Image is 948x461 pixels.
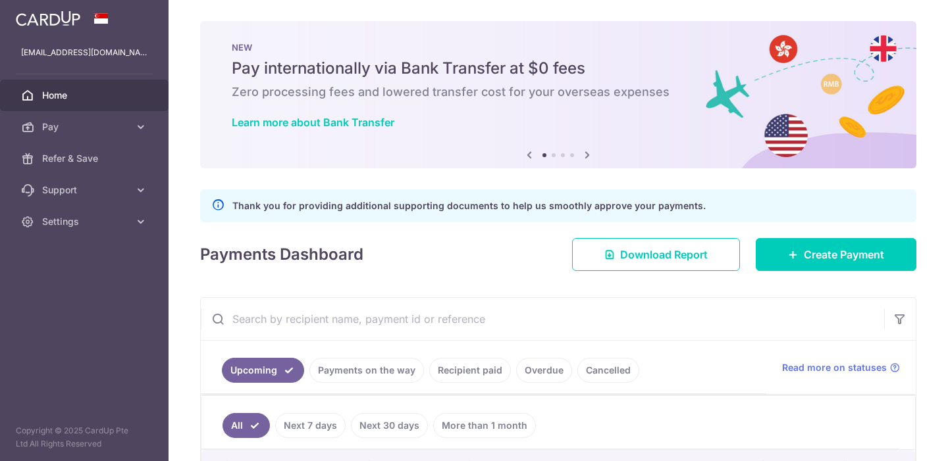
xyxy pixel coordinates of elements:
[232,42,885,53] p: NEW
[42,183,129,197] span: Support
[42,89,129,102] span: Home
[429,358,511,383] a: Recipient paid
[42,152,129,165] span: Refer & Save
[572,238,740,271] a: Download Report
[223,413,270,438] a: All
[782,361,900,374] a: Read more on statuses
[201,298,884,340] input: Search by recipient name, payment id or reference
[804,247,884,262] span: Create Payment
[200,21,916,168] img: Bank transfer banner
[200,243,363,266] h4: Payments Dashboard
[16,11,80,26] img: CardUp
[516,358,572,383] a: Overdue
[21,46,147,59] p: [EMAIL_ADDRESS][DOMAIN_NAME]
[309,358,424,383] a: Payments on the way
[577,358,639,383] a: Cancelled
[232,198,706,214] p: Thank you for providing additional supporting documents to help us smoothly approve your payments.
[222,358,304,383] a: Upcoming
[756,238,916,271] a: Create Payment
[782,361,887,374] span: Read more on statuses
[42,120,129,133] span: Pay
[232,58,885,79] h5: Pay internationally via Bank Transfer at $0 fees
[232,84,885,100] h6: Zero processing fees and lowered transfer cost for your overseas expenses
[232,116,394,129] a: Learn more about Bank Transfer
[863,422,935,454] iframe: Opens a widget where you can find more information
[42,215,129,228] span: Settings
[620,247,708,262] span: Download Report
[275,413,346,438] a: Next 7 days
[433,413,536,438] a: More than 1 month
[351,413,428,438] a: Next 30 days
